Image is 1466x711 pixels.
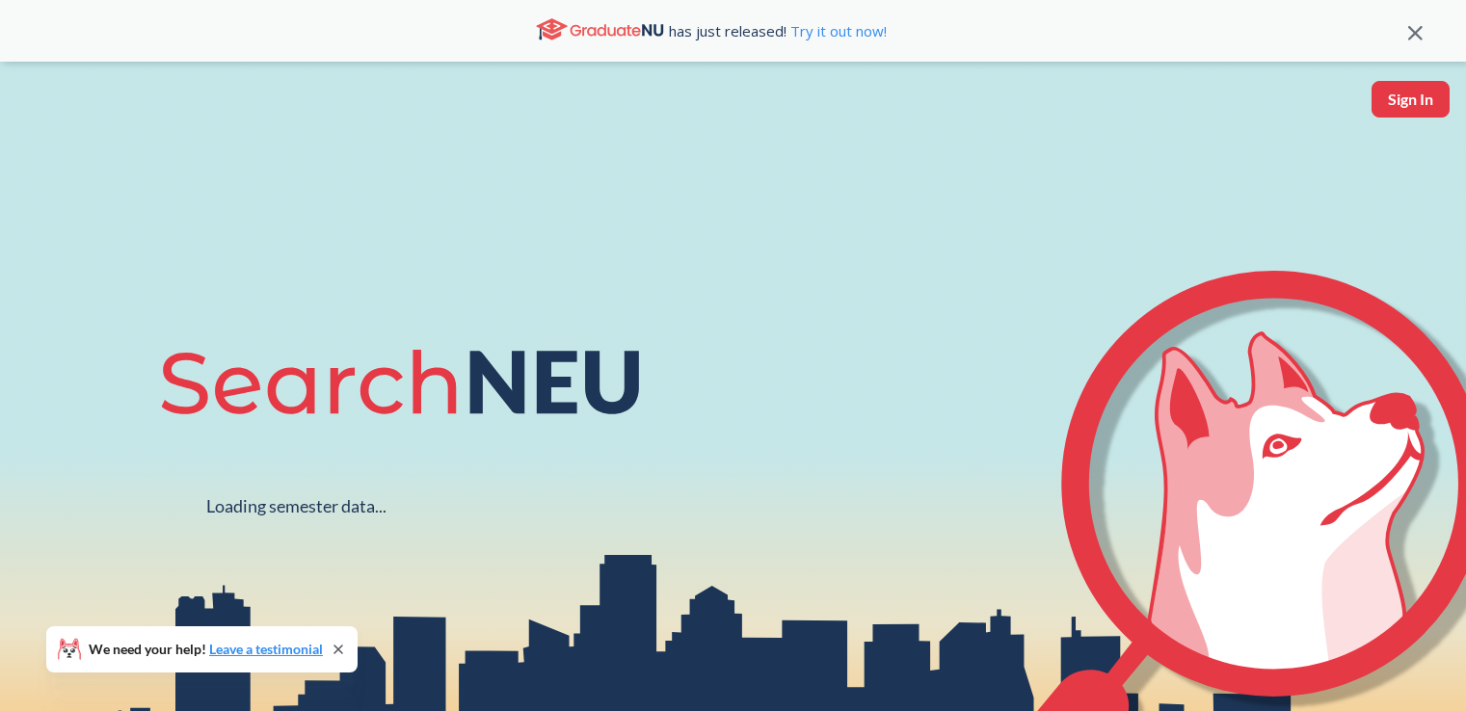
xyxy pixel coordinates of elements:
a: Try it out now! [786,21,887,40]
div: Loading semester data... [206,495,386,517]
a: Leave a testimonial [209,641,323,657]
a: sandbox logo [19,81,65,145]
span: has just released! [669,20,887,41]
img: sandbox logo [19,81,65,140]
span: We need your help! [89,643,323,656]
button: Sign In [1372,81,1450,118]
